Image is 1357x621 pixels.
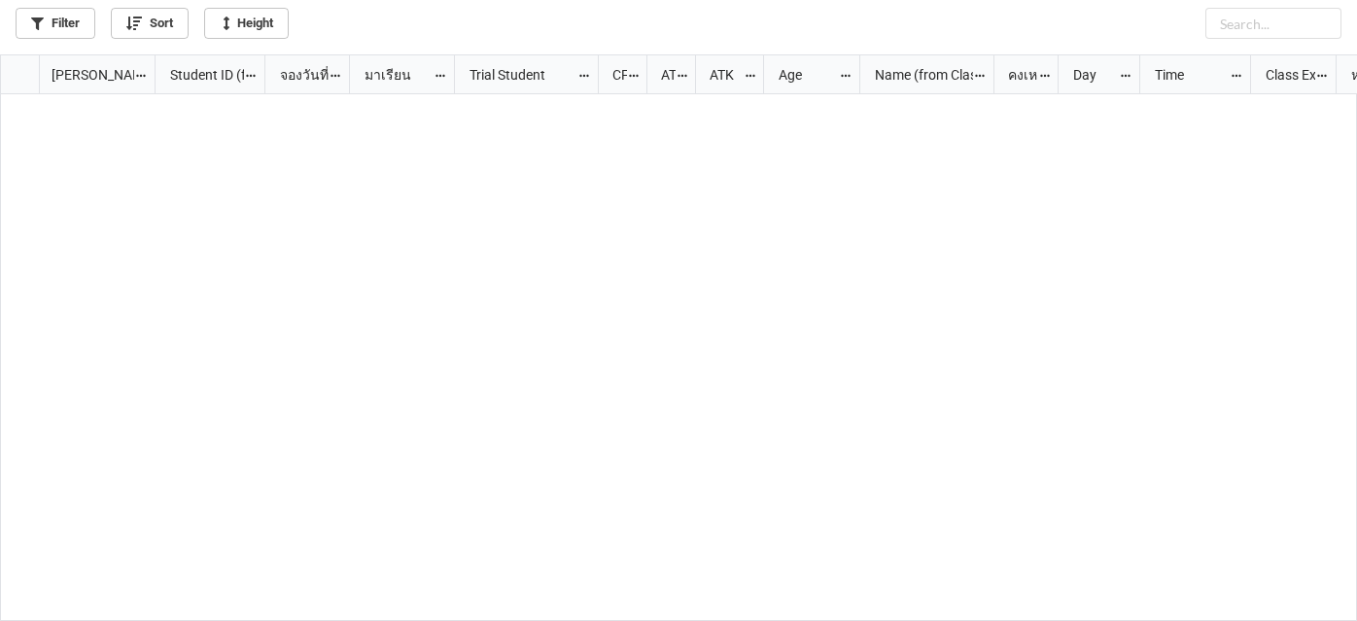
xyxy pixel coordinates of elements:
[204,8,289,39] a: Height
[1061,64,1120,86] div: Day
[767,64,839,86] div: Age
[863,64,973,86] div: Name (from Class)
[158,64,244,86] div: Student ID (from [PERSON_NAME] Name)
[698,64,743,86] div: ATK
[1205,8,1341,39] input: Search...
[1,55,156,94] div: grid
[649,64,677,86] div: ATT
[1254,64,1316,86] div: Class Expiration
[1143,64,1230,86] div: Time
[16,8,95,39] a: Filter
[601,64,628,86] div: CF
[353,64,434,86] div: มาเรียน
[40,64,134,86] div: [PERSON_NAME] Name
[996,64,1037,86] div: คงเหลือ (from Nick Name)
[458,64,576,86] div: Trial Student
[111,8,189,39] a: Sort
[268,64,330,86] div: จองวันที่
